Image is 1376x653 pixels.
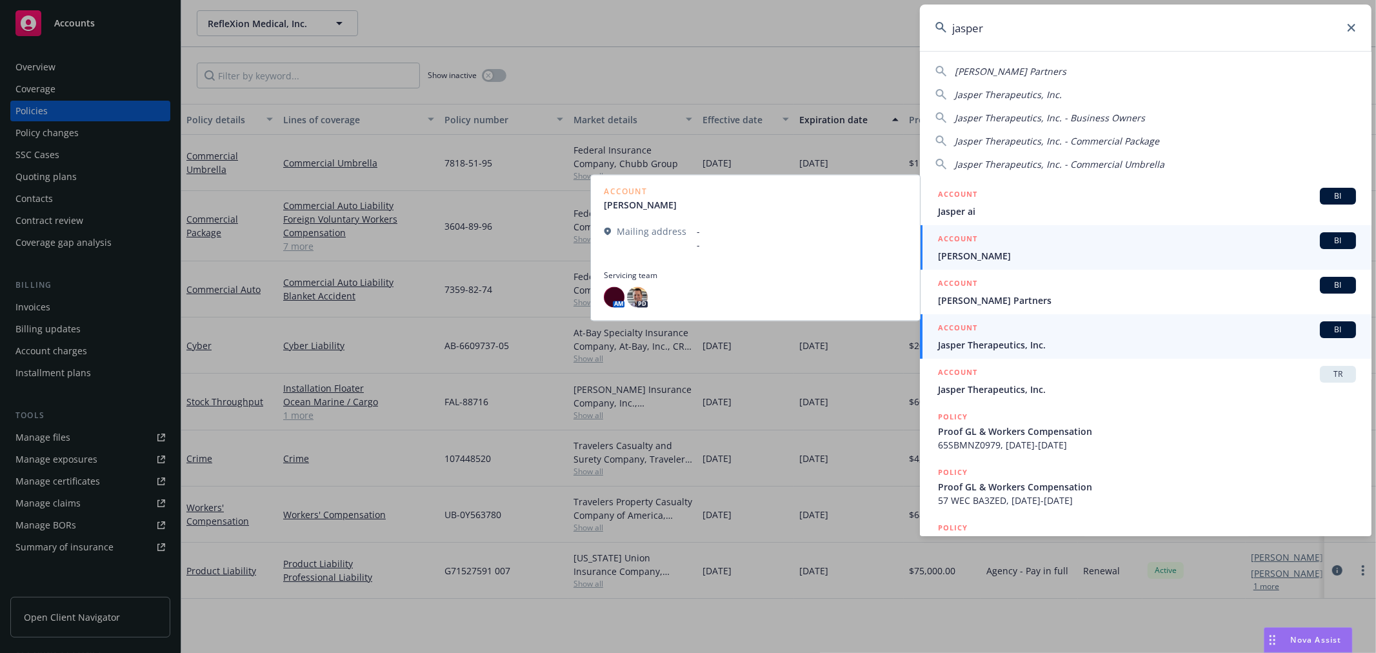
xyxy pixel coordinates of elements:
[938,480,1356,494] span: Proof GL & Workers Compensation
[938,188,977,203] h5: ACCOUNT
[938,205,1356,218] span: Jasper ai
[938,249,1356,263] span: [PERSON_NAME]
[1291,634,1342,645] span: Nova Assist
[938,494,1356,507] span: 57 WEC BA3ZED, [DATE]-[DATE]
[938,466,968,479] h5: POLICY
[1325,324,1351,336] span: BI
[1264,627,1353,653] button: Nova Assist
[938,277,977,292] h5: ACCOUNT
[938,321,977,337] h5: ACCOUNT
[938,438,1356,452] span: 65SBMNZ0979, [DATE]-[DATE]
[938,366,977,381] h5: ACCOUNT
[955,88,1062,101] span: Jasper Therapeutics, Inc.
[938,338,1356,352] span: Jasper Therapeutics, Inc.
[920,514,1371,570] a: POLICYJasper ai - Workers' Compensation
[1325,190,1351,202] span: BI
[955,158,1164,170] span: Jasper Therapeutics, Inc. - Commercial Umbrella
[938,536,1356,549] span: Jasper ai - Workers' Compensation
[938,383,1356,396] span: Jasper Therapeutics, Inc.
[920,5,1371,51] input: Search...
[938,521,968,534] h5: POLICY
[920,403,1371,459] a: POLICYProof GL & Workers Compensation65SBMNZ0979, [DATE]-[DATE]
[920,181,1371,225] a: ACCOUNTBIJasper ai
[920,225,1371,270] a: ACCOUNTBI[PERSON_NAME]
[920,359,1371,403] a: ACCOUNTTRJasper Therapeutics, Inc.
[955,112,1145,124] span: Jasper Therapeutics, Inc. - Business Owners
[920,314,1371,359] a: ACCOUNTBIJasper Therapeutics, Inc.
[1264,628,1281,652] div: Drag to move
[1325,235,1351,246] span: BI
[1325,279,1351,291] span: BI
[955,65,1066,77] span: [PERSON_NAME] Partners
[938,294,1356,307] span: [PERSON_NAME] Partners
[1325,368,1351,380] span: TR
[938,410,968,423] h5: POLICY
[938,425,1356,438] span: Proof GL & Workers Compensation
[920,459,1371,514] a: POLICYProof GL & Workers Compensation57 WEC BA3ZED, [DATE]-[DATE]
[938,232,977,248] h5: ACCOUNT
[920,270,1371,314] a: ACCOUNTBI[PERSON_NAME] Partners
[955,135,1159,147] span: Jasper Therapeutics, Inc. - Commercial Package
